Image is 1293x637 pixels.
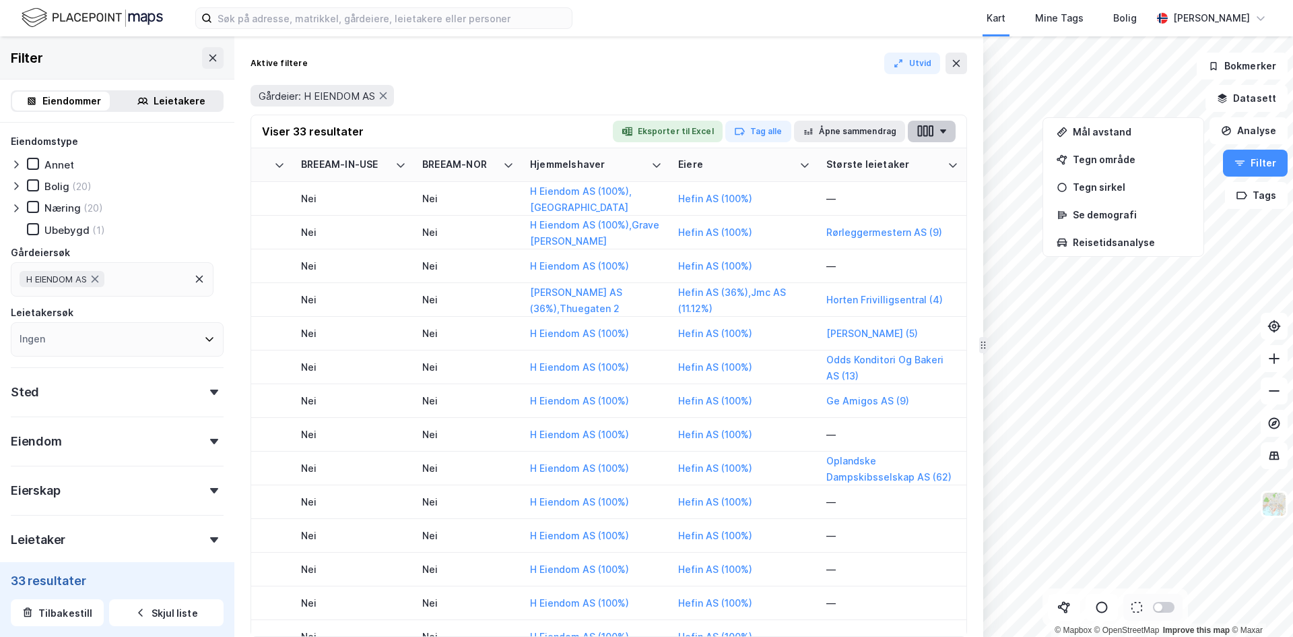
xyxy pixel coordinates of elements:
[301,259,406,273] div: Nei
[26,274,87,284] span: H EIENDOM AS
[422,326,514,340] div: Nei
[11,532,65,548] div: Leietaker
[794,121,906,142] button: Åpne sammendrag
[301,360,406,374] div: Nei
[42,93,101,109] div: Eiendommer
[1226,572,1293,637] div: Kontrollprogram for chat
[262,123,364,140] div: Viser 33 resultater
[678,158,794,171] div: Eiere
[11,599,104,626] button: Tilbakestill
[826,596,958,610] div: —
[422,225,514,239] div: Nei
[613,121,723,142] button: Eksporter til Excel
[44,202,81,214] div: Næring
[826,528,958,543] div: —
[1209,117,1288,144] button: Analyse
[301,562,406,576] div: Nei
[301,225,406,239] div: Nei
[44,180,69,193] div: Bolig
[422,394,514,408] div: Nei
[422,596,514,610] div: Nei
[301,158,390,171] div: BREEAM-IN-USE
[301,293,406,307] div: Nei
[301,495,406,509] div: Nei
[301,191,406,206] div: Nei
[11,483,60,499] div: Eierskap
[1073,237,1190,248] div: Reisetidsanalyse
[212,8,572,28] input: Søk på adresse, matrikkel, gårdeiere, leietakere eller personer
[422,259,514,273] div: Nei
[301,326,406,340] div: Nei
[1261,491,1287,517] img: Z
[11,133,78,150] div: Eiendomstype
[530,158,646,171] div: Hjemmelshaver
[11,572,224,588] div: 33 resultater
[422,293,514,307] div: Nei
[1055,626,1092,635] a: Mapbox
[1173,10,1250,26] div: [PERSON_NAME]
[1197,53,1288,80] button: Bokmerker
[251,58,308,69] div: Aktive filtere
[1226,572,1293,637] iframe: Chat Widget
[1163,626,1230,635] a: Improve this map
[44,224,90,237] div: Ubebygd
[422,427,514,442] div: Nei
[884,53,941,74] button: Utvid
[1094,626,1160,635] a: OpenStreetMap
[826,562,958,576] div: —
[84,202,103,214] div: (20)
[109,599,224,626] button: Skjul liste
[11,433,62,450] div: Eiendom
[422,495,514,509] div: Nei
[826,158,942,171] div: Største leietaker
[422,562,514,576] div: Nei
[11,47,43,69] div: Filter
[1225,182,1288,209] button: Tags
[11,305,73,321] div: Leietakersøk
[22,6,163,30] img: logo.f888ab2527a4732fd821a326f86c7f29.svg
[301,528,406,543] div: Nei
[11,384,39,400] div: Sted
[259,90,375,102] span: Gårdeier: H EIENDOM AS
[422,528,514,543] div: Nei
[422,461,514,475] div: Nei
[1073,181,1190,193] div: Tegn sirkel
[1073,209,1190,220] div: Se demografi
[11,245,70,261] div: Gårdeiersøk
[1073,126,1190,138] div: Mål avstand
[301,394,406,408] div: Nei
[1113,10,1137,26] div: Bolig
[1073,154,1190,165] div: Tegn område
[44,158,74,171] div: Annet
[301,427,406,442] div: Nei
[826,427,958,442] div: —
[1205,85,1288,112] button: Datasett
[92,224,105,237] div: (1)
[987,10,1005,26] div: Kart
[72,180,92,193] div: (20)
[301,596,406,610] div: Nei
[826,259,958,273] div: —
[725,121,791,142] button: Tag alle
[154,93,205,109] div: Leietakere
[826,495,958,509] div: —
[1223,150,1288,177] button: Filter
[826,191,958,206] div: —
[20,331,45,347] div: Ingen
[301,461,406,475] div: Nei
[422,360,514,374] div: Nei
[422,158,498,171] div: BREEAM-NOR
[422,191,514,206] div: Nei
[1035,10,1084,26] div: Mine Tags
